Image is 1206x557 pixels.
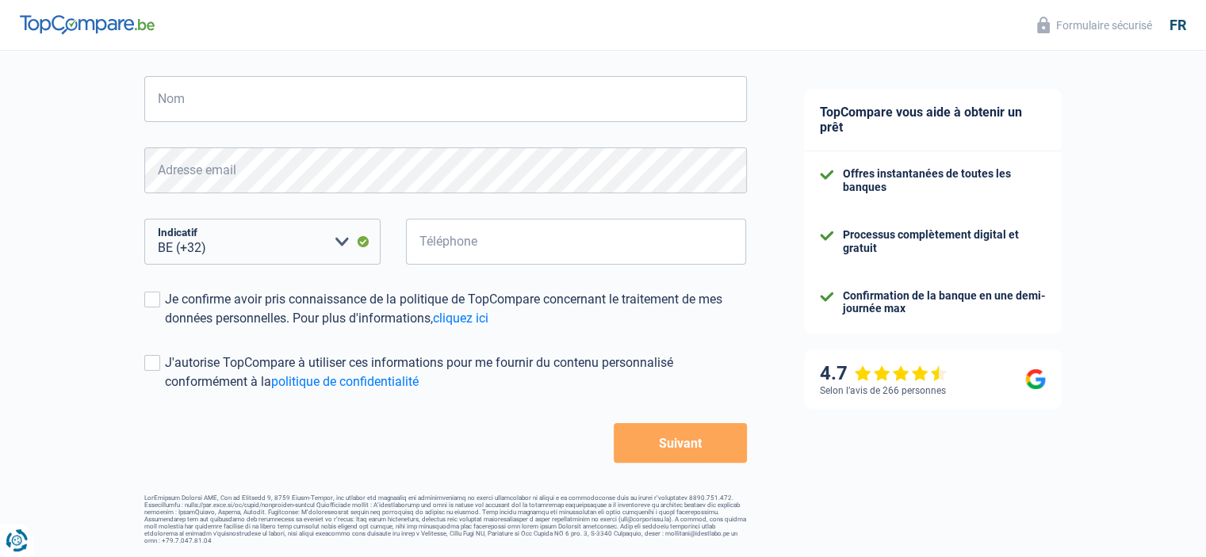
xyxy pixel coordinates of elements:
div: Je confirme avoir pris connaissance de la politique de TopCompare concernant le traitement de mes... [165,290,747,328]
img: TopCompare Logo [20,15,155,34]
a: cliquez ici [433,311,488,326]
div: TopCompare vous aide à obtenir un prêt [804,89,1062,151]
div: 4.7 [820,362,948,385]
div: Offres instantanées de toutes les banques [843,167,1046,194]
div: Selon l’avis de 266 personnes [820,385,946,396]
div: J'autorise TopCompare à utiliser ces informations pour me fournir du contenu personnalisé conform... [165,353,747,391]
input: 401020304 [406,219,747,265]
div: Processus complètement digital et gratuit [843,228,1046,255]
img: Advertisement [4,261,5,261]
div: Confirmation de la banque en une demi-journée max [843,289,1046,316]
footer: LorEmipsum Dolorsi AME, Con ad Elitsedd 9, 8759 Eiusm-Tempor, inc utlabor etd magnaaliq eni admin... [144,494,747,544]
button: Formulaire sécurisé [1028,12,1162,38]
div: fr [1170,17,1186,34]
button: Suivant [614,423,746,463]
a: politique de confidentialité [271,374,419,389]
